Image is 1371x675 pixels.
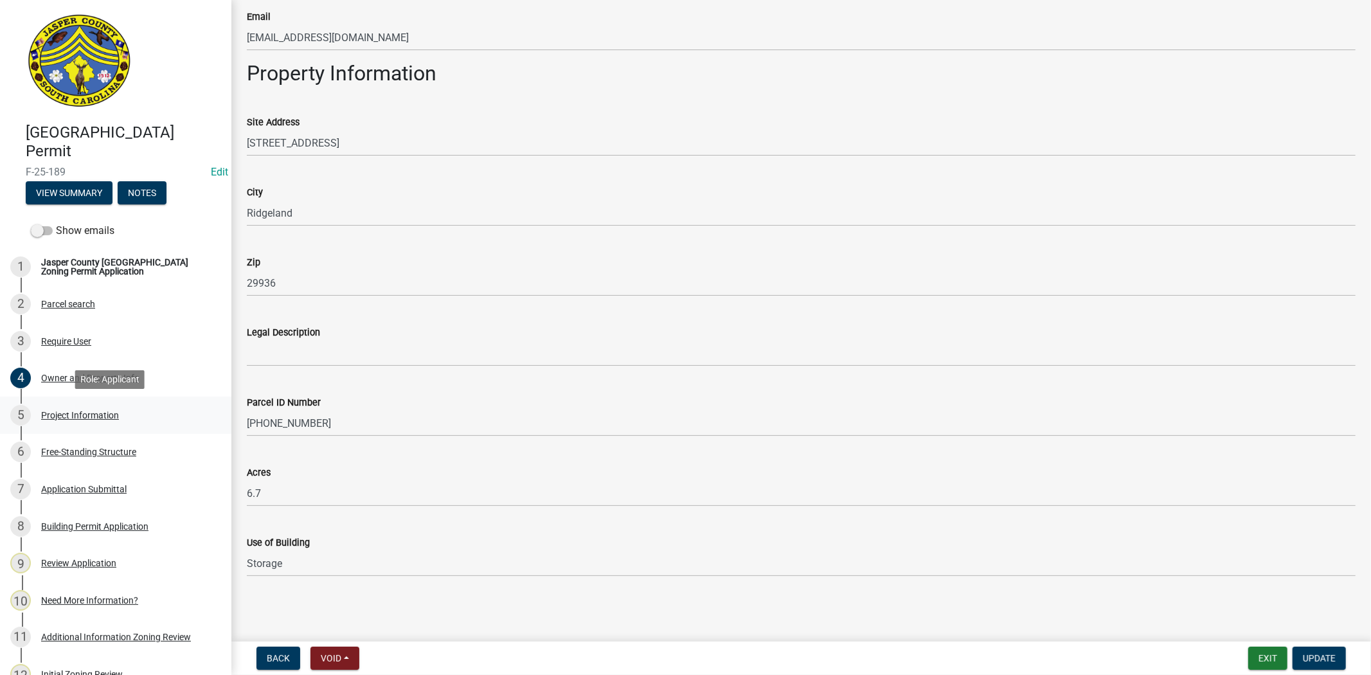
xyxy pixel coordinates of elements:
img: Jasper County, South Carolina [26,14,133,110]
wm-modal-confirm: Edit Application Number [211,166,228,178]
button: Notes [118,181,166,204]
div: Jasper County [GEOGRAPHIC_DATA] Zoning Permit Application [41,258,211,276]
div: Role: Applicant [75,370,145,389]
h2: Property Information [247,61,1356,85]
span: Void [321,653,341,663]
div: 6 [10,442,31,462]
div: Project Information [41,411,119,420]
button: Back [256,647,300,670]
div: 10 [10,590,31,611]
div: 2 [10,294,31,314]
button: Exit [1248,647,1287,670]
div: 9 [10,553,31,573]
label: Acres [247,469,271,478]
div: Additional Information Zoning Review [41,633,191,642]
div: Free-Standing Structure [41,447,136,456]
label: Use of Building [247,539,310,548]
span: Back [267,653,290,663]
label: Parcel ID Number [247,399,321,408]
div: Parcel search [41,300,95,309]
button: View Summary [26,181,112,204]
div: Owner and Property Info [41,373,139,382]
div: 4 [10,368,31,388]
div: 1 [10,256,31,277]
div: 3 [10,331,31,352]
div: 11 [10,627,31,647]
div: 7 [10,479,31,500]
label: Email [247,13,271,22]
div: Review Application [41,559,116,568]
h4: [GEOGRAPHIC_DATA] Permit [26,123,221,161]
a: Edit [211,166,228,178]
div: 5 [10,405,31,426]
span: Update [1303,653,1336,663]
div: Need More Information? [41,596,138,605]
wm-modal-confirm: Notes [118,188,166,199]
div: 8 [10,516,31,537]
button: Void [310,647,359,670]
label: Legal Description [247,328,320,337]
span: F-25-189 [26,166,206,178]
label: Show emails [31,223,114,239]
button: Update [1293,647,1346,670]
div: Require User [41,337,91,346]
div: Application Submittal [41,485,127,494]
label: City [247,188,263,197]
label: Zip [247,258,260,267]
label: Site Address [247,118,300,127]
wm-modal-confirm: Summary [26,188,112,199]
div: Building Permit Application [41,522,148,531]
